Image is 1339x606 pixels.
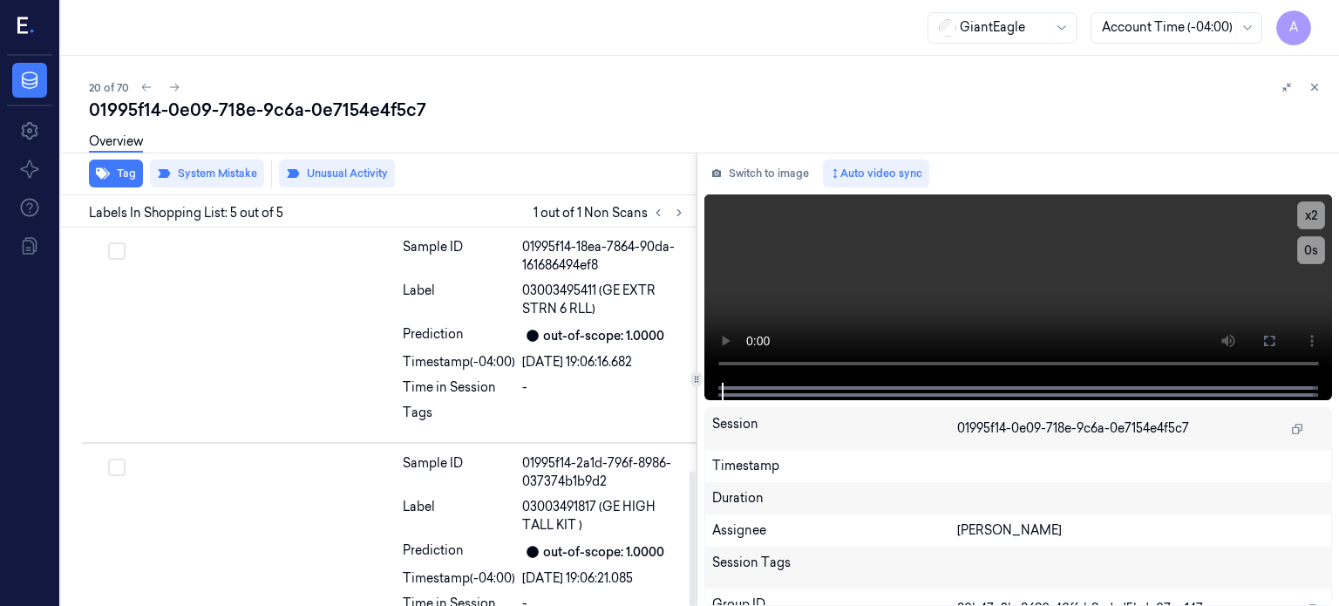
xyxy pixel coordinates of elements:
[89,160,143,187] button: Tag
[712,489,1325,507] div: Duration
[1297,236,1325,264] button: 0s
[108,459,126,476] button: Select row
[522,353,686,371] div: [DATE] 19:06:16.682
[403,569,515,588] div: Timestamp (-04:00)
[108,242,126,260] button: Select row
[403,404,515,432] div: Tags
[522,238,686,275] div: 01995f14-18ea-7864-90da-161686494ef8
[522,498,686,535] span: 03003491817 (GE HIGH TALL KIT )
[1297,201,1325,229] button: x2
[522,282,686,318] span: 03003495411 (GE EXTR STRN 6 RLL)
[89,204,283,222] span: Labels In Shopping List: 5 out of 5
[522,454,686,491] div: 01995f14-2a1d-796f-8986-037374b1b9d2
[403,498,515,535] div: Label
[957,419,1189,438] span: 01995f14-0e09-718e-9c6a-0e7154e4f5c7
[522,569,686,588] div: [DATE] 19:06:21.085
[89,98,1325,122] div: 01995f14-0e09-718e-9c6a-0e7154e4f5c7
[534,202,690,223] span: 1 out of 1 Non Scans
[89,80,129,95] span: 20 of 70
[403,541,515,562] div: Prediction
[704,160,816,187] button: Switch to image
[712,521,957,540] div: Assignee
[712,457,1325,475] div: Timestamp
[279,160,395,187] button: Unusual Activity
[543,543,664,562] div: out-of-scope: 1.0000
[712,554,957,582] div: Session Tags
[712,415,957,443] div: Session
[522,378,686,397] div: -
[403,353,515,371] div: Timestamp (-04:00)
[403,282,515,318] div: Label
[957,521,1325,540] div: [PERSON_NAME]
[403,238,515,275] div: Sample ID
[543,327,664,345] div: out-of-scope: 1.0000
[150,160,264,187] button: System Mistake
[403,454,515,491] div: Sample ID
[403,325,515,346] div: Prediction
[1276,10,1311,45] button: A
[823,160,929,187] button: Auto video sync
[89,133,143,153] a: Overview
[403,378,515,397] div: Time in Session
